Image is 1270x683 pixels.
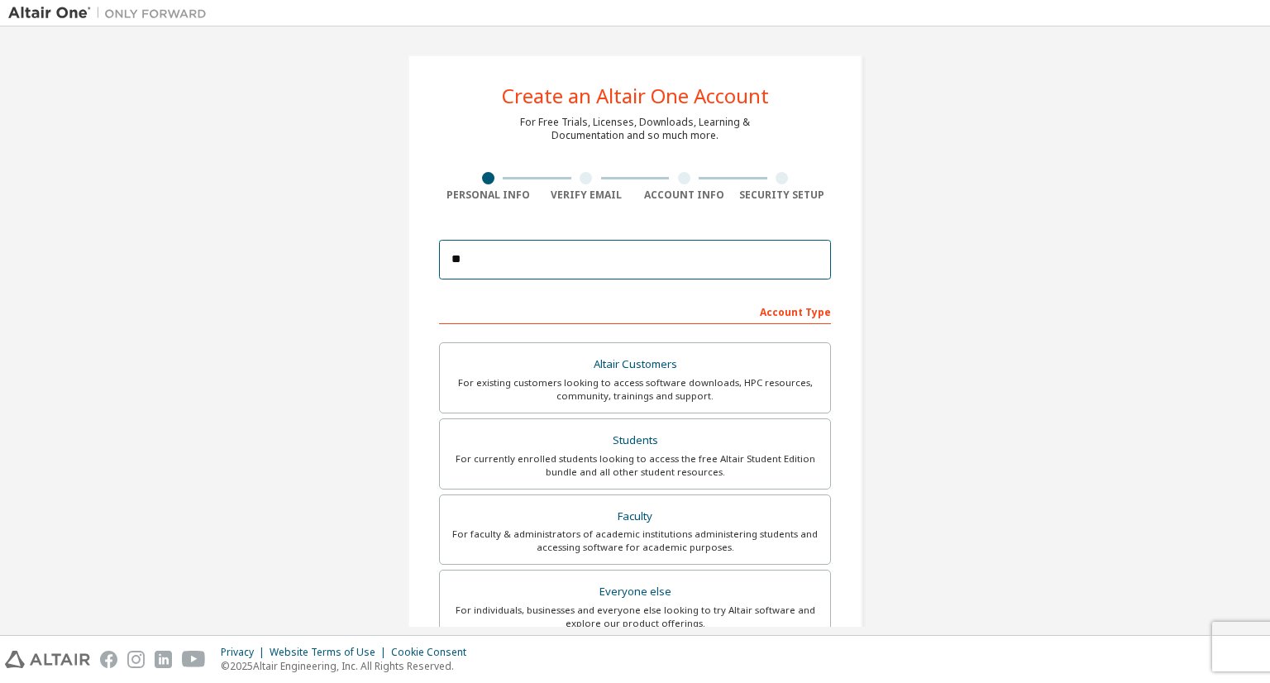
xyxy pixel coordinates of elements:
[450,505,820,528] div: Faculty
[502,86,769,106] div: Create an Altair One Account
[450,429,820,452] div: Students
[391,646,476,659] div: Cookie Consent
[439,189,537,202] div: Personal Info
[450,353,820,376] div: Altair Customers
[270,646,391,659] div: Website Terms of Use
[520,116,750,142] div: For Free Trials, Licenses, Downloads, Learning & Documentation and so much more.
[221,659,476,673] p: © 2025 Altair Engineering, Inc. All Rights Reserved.
[8,5,215,21] img: Altair One
[182,651,206,668] img: youtube.svg
[221,646,270,659] div: Privacy
[450,528,820,554] div: For faculty & administrators of academic institutions administering students and accessing softwa...
[155,651,172,668] img: linkedin.svg
[537,189,636,202] div: Verify Email
[450,580,820,604] div: Everyone else
[733,189,832,202] div: Security Setup
[439,298,831,324] div: Account Type
[100,651,117,668] img: facebook.svg
[5,651,90,668] img: altair_logo.svg
[450,604,820,630] div: For individuals, businesses and everyone else looking to try Altair software and explore our prod...
[450,452,820,479] div: For currently enrolled students looking to access the free Altair Student Edition bundle and all ...
[450,376,820,403] div: For existing customers looking to access software downloads, HPC resources, community, trainings ...
[127,651,145,668] img: instagram.svg
[635,189,733,202] div: Account Info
